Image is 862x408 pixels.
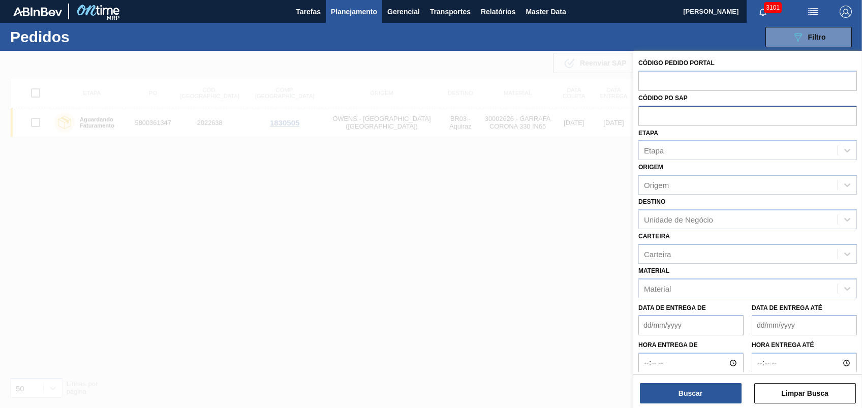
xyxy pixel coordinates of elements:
[638,95,688,102] label: Códido PO SAP
[752,304,822,311] label: Data de Entrega até
[765,27,852,47] button: Filtro
[387,6,420,18] span: Gerencial
[644,146,664,155] div: Etapa
[13,7,62,16] img: TNhmsLtSVTkK8tSr43FrP2fwEKptu5GPRR3wAAAABJRU5ErkJggg==
[638,304,706,311] label: Data de Entrega de
[10,31,159,43] h1: Pedidos
[638,315,744,335] input: dd/mm/yyyy
[638,338,744,353] label: Hora entrega de
[752,338,857,353] label: Hora entrega até
[644,215,713,224] div: Unidade de Negócio
[430,6,471,18] span: Transportes
[644,284,671,293] div: Material
[296,6,321,18] span: Tarefas
[644,249,671,258] div: Carteira
[808,33,826,41] span: Filtro
[526,6,566,18] span: Master Data
[764,2,782,13] span: 3101
[638,267,669,274] label: Material
[331,6,377,18] span: Planejamento
[638,59,715,67] label: Código Pedido Portal
[752,315,857,335] input: dd/mm/yyyy
[638,198,665,205] label: Destino
[481,6,515,18] span: Relatórios
[644,181,669,190] div: Origem
[638,130,658,137] label: Etapa
[807,6,819,18] img: userActions
[638,233,670,240] label: Carteira
[747,5,779,19] button: Notificações
[840,6,852,18] img: Logout
[638,164,663,171] label: Origem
